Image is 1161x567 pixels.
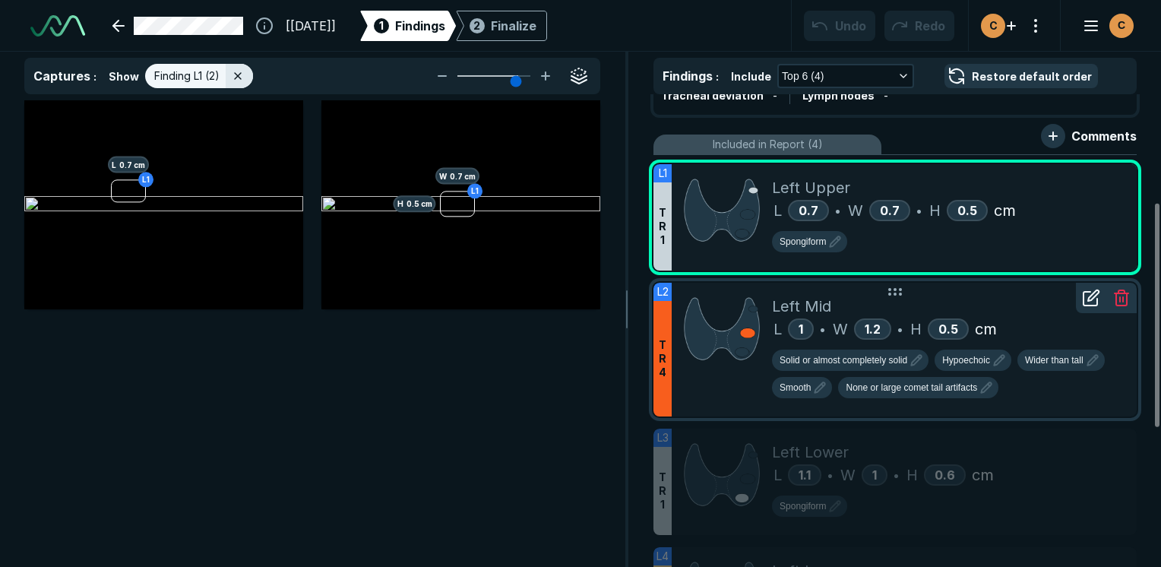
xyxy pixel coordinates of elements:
span: Smooth [780,381,811,394]
span: L [773,318,782,341]
span: 0.5 [957,203,977,218]
span: Hypoechoic [942,353,990,367]
img: wSW94cAAAAGSURBVAMAZ7gNBR4agb4AAAAASUVORK5CYII= [684,441,760,508]
span: W [848,199,863,222]
span: Finding L1 (2) [154,68,220,84]
span: H [929,199,941,222]
span: cm [994,199,1016,222]
span: : [93,70,96,83]
span: None or large comet tail artifacts [846,381,977,394]
span: - [773,89,777,102]
span: L 0.7 cm [108,157,149,173]
li: L3TR1Left LowerL1.1•W1•H0.6cm [653,429,1137,535]
span: Comments [1071,127,1137,145]
span: • [827,466,833,484]
div: Finalize [491,17,536,35]
img: bowcfxAAAAAElFTkSuQmCC [684,295,760,363]
span: 0.7 [880,203,900,218]
span: H 0.5 cm [394,196,436,213]
span: L4 [656,548,669,565]
span: L3 [657,429,669,446]
span: Left Mid [772,295,831,318]
span: Included in Report (4) [713,136,823,153]
span: Findings [395,17,445,35]
span: T R 1 [659,470,666,512]
span: W [840,464,856,486]
span: C [989,17,998,33]
span: Tracheal deviation [661,89,764,102]
span: L [773,199,782,222]
span: W [833,318,848,341]
span: 1 [379,17,384,33]
span: • [894,466,899,484]
span: T R 1 [659,206,666,247]
div: 1Findings [360,11,456,41]
img: See-Mode Logo [30,15,85,36]
span: Wider than tall [1025,353,1083,367]
span: Left Upper [772,176,850,199]
span: W 0.7 cm [435,168,479,185]
li: L2TR4Left MidL1•W1.2•H0.5cm [653,283,1137,417]
span: Solid or almost completely solid [780,353,907,367]
span: L [773,464,782,486]
span: • [897,320,903,338]
button: Redo [884,11,954,41]
span: • [916,201,922,220]
span: H [906,464,918,486]
span: 1.1 [799,467,811,483]
span: L1 [659,165,667,182]
span: Include [731,68,771,84]
span: [[DATE]] [286,17,336,35]
span: 2 [473,17,480,33]
span: Left Lower [772,441,849,464]
span: 1.2 [865,322,881,337]
span: 0.6 [935,467,955,483]
span: : [716,70,719,83]
li: L1TR1Left UpperL0.7•W0.7•H0.5cm [653,164,1137,271]
span: Top 6 (4) [782,68,824,84]
span: Spongiform [780,235,826,249]
span: Captures [33,68,90,84]
div: 2Finalize [456,11,547,41]
span: Lymph nodes [802,89,875,102]
img: wYmYsoAAAAGSURBVAMA9UsDBSBSSJYAAAAASUVORK5CYII= [684,176,760,244]
span: 1 [799,322,803,337]
span: • [835,201,840,220]
span: • [820,320,825,338]
span: Findings [663,68,713,84]
span: H [910,318,922,341]
span: 0.5 [938,322,958,337]
span: T R 4 [659,338,666,379]
span: 0.7 [799,203,818,218]
a: See-Mode Logo [24,9,91,43]
div: avatar-name [981,14,1005,38]
button: Undo [804,11,875,41]
div: avatar-name [1109,14,1134,38]
span: C [1118,17,1125,33]
button: avatar-name [1073,11,1137,41]
span: Spongiform [780,499,826,513]
span: Show [109,68,139,84]
button: Restore default order [944,64,1098,88]
span: 1 [872,467,877,483]
span: cm [972,464,994,486]
span: - [884,89,888,102]
span: L2 [657,283,669,300]
span: cm [975,318,997,341]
